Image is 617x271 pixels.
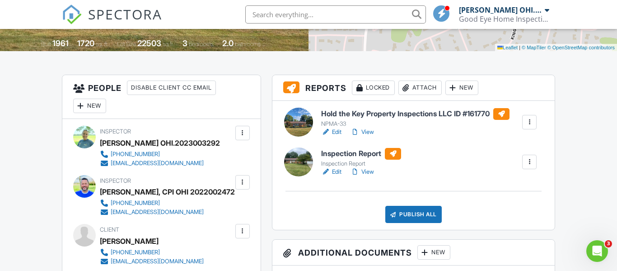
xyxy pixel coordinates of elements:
span: Inspector [100,128,131,135]
a: SPECTORA [62,12,162,31]
div: [PHONE_NUMBER] [111,249,160,256]
div: [EMAIL_ADDRESS][DOMAIN_NAME] [111,160,204,167]
div: New [445,81,478,95]
div: 3 [182,38,187,48]
a: [EMAIL_ADDRESS][DOMAIN_NAME] [100,159,213,168]
div: [EMAIL_ADDRESS][DOMAIN_NAME] [111,258,204,265]
div: 1720 [77,38,94,48]
h3: Additional Documents [272,240,555,266]
div: Disable Client CC Email [127,81,216,95]
a: [EMAIL_ADDRESS][DOMAIN_NAME] [100,257,204,266]
a: View [351,128,374,137]
a: Leaflet [497,45,518,50]
span: Client [100,226,119,233]
div: [EMAIL_ADDRESS][DOMAIN_NAME] [111,209,204,216]
div: 1961 [52,38,69,48]
a: [PHONE_NUMBER] [100,248,204,257]
a: [EMAIL_ADDRESS][DOMAIN_NAME] [100,208,228,217]
a: Inspection Report Inspection Report [321,148,401,168]
span: bathrooms [235,41,261,48]
img: The Best Home Inspection Software - Spectora [62,5,82,24]
div: Publish All [385,206,442,223]
div: 22503 [137,38,161,48]
h6: Inspection Report [321,148,401,160]
h3: Reports [272,75,555,101]
iframe: Intercom live chat [586,240,608,262]
div: NPMA-33 [321,120,509,128]
span: sq. ft. [96,41,108,48]
a: © OpenStreetMap contributors [547,45,615,50]
div: Attach [398,81,442,95]
div: [PERSON_NAME] OHI.2023003292 [459,5,542,14]
a: Hold the Key Property Inspections LLC ID #161770 NPMA-33 [321,108,509,128]
div: [PERSON_NAME] OHI.2023003292 [100,136,220,150]
span: sq.ft. [163,41,174,48]
a: Edit [321,128,341,137]
div: 2.0 [222,38,234,48]
div: Good Eye Home Inspections, Sewer Scopes & Mold Testing [459,14,549,24]
a: © MapTiler [522,45,546,50]
h6: Hold the Key Property Inspections LLC ID #161770 [321,108,509,120]
a: [PHONE_NUMBER] [100,199,228,208]
span: SPECTORA [88,5,162,24]
h3: People [62,75,261,119]
div: [PHONE_NUMBER] [111,200,160,207]
div: Inspection Report [321,160,401,167]
a: Edit [321,167,341,176]
div: New [73,99,106,113]
a: View [351,167,374,176]
div: [PHONE_NUMBER] [111,151,160,158]
div: New [417,245,450,260]
span: 3 [605,240,612,247]
span: | [519,45,520,50]
div: [PERSON_NAME], CPI OHI 2022002472 [100,185,235,199]
a: [PHONE_NUMBER] [100,150,213,159]
input: Search everything... [245,5,426,24]
div: Locked [352,81,395,95]
span: Built [41,41,51,48]
span: bedrooms [189,41,214,48]
span: Inspector [100,177,131,184]
span: Lot Size [117,41,136,48]
div: [PERSON_NAME] [100,234,159,248]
